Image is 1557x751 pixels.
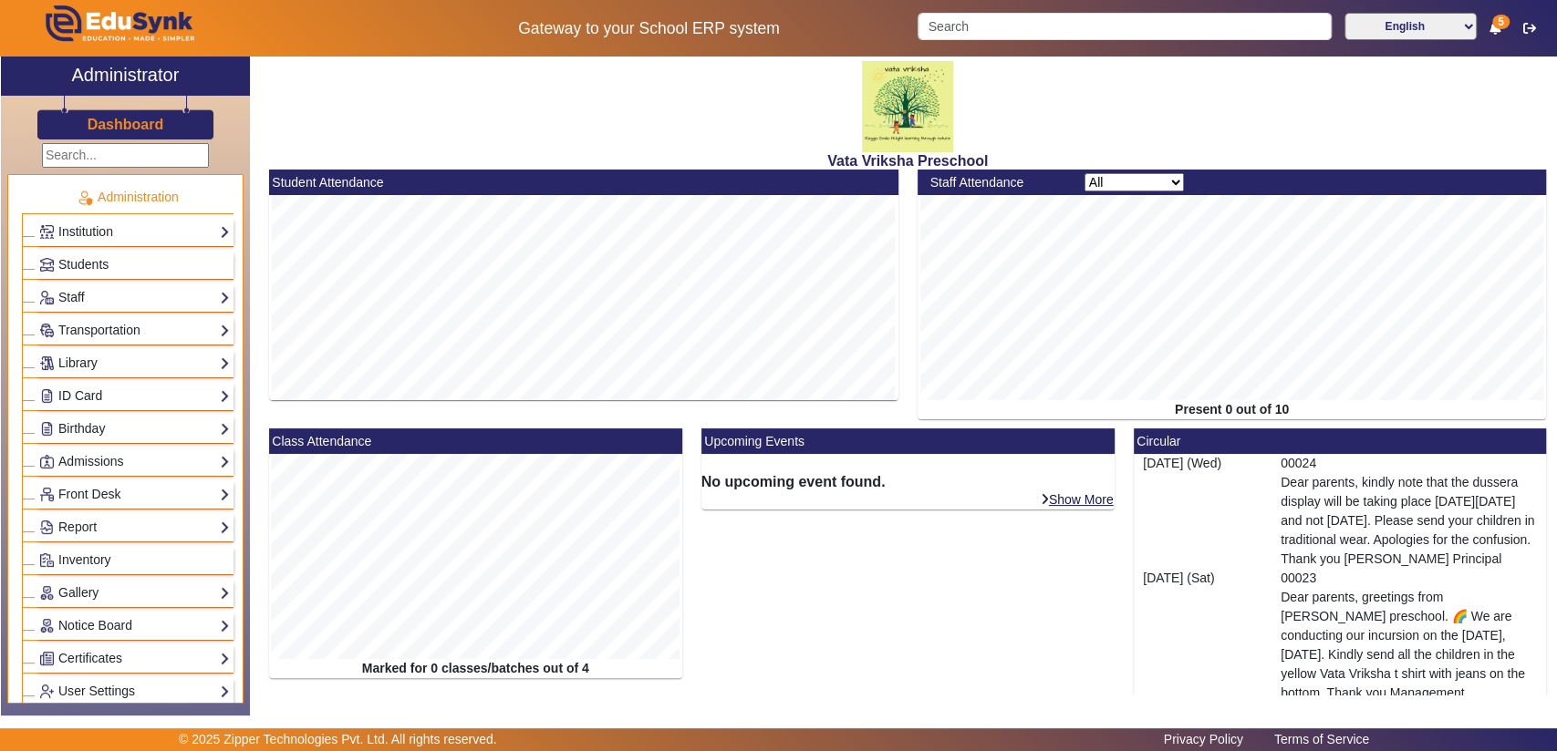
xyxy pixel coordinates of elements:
[259,152,1556,170] h2: Vata Vriksha Preschool
[920,173,1074,192] div: Staff Attendance
[269,659,682,678] div: Marked for 0 classes/batches out of 4
[701,473,1115,490] h6: No upcoming event found.
[918,400,1547,419] div: Present 0 out of 10
[918,13,1331,40] input: Search
[40,258,54,272] img: Students.png
[87,115,165,134] a: Dashboard
[88,116,164,133] h3: Dashboard
[22,188,234,207] p: Administration
[1134,454,1272,569] div: [DATE] (Wed)
[39,550,230,571] a: Inventory
[862,61,953,152] img: 817d6453-c4a2-41f8-ac39-e8a470f27eea
[71,64,179,86] h2: Administrator
[42,143,209,168] input: Search...
[269,170,898,195] mat-card-header: Student Attendance
[1492,15,1510,29] span: 5
[1134,569,1272,703] div: [DATE] (Sat)
[1155,727,1252,751] a: Privacy Policy
[1,57,250,96] a: Administrator
[1272,569,1547,703] div: 00023
[400,19,898,38] h5: Gateway to your School ERP system
[269,428,682,454] mat-card-header: Class Attendance
[701,428,1115,454] mat-card-header: Upcoming Events
[58,257,109,272] span: Students
[77,190,93,206] img: Administration.png
[1134,428,1547,454] mat-card-header: Circular
[39,254,230,275] a: Students
[1281,588,1537,703] p: Dear parents, greetings from [PERSON_NAME] preschool. 🌈 We are conducting our incursion on the [D...
[58,552,111,567] span: Inventory
[40,553,54,567] img: Inventory.png
[179,730,497,749] p: © 2025 Zipper Technologies Pvt. Ltd. All rights reserved.
[1040,491,1115,508] a: Show More
[1281,473,1537,569] p: Dear parents, kindly note that the dussera display will be taking place [DATE][DATE] and not [DAT...
[1265,727,1378,751] a: Terms of Service
[1272,454,1547,569] div: 00024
